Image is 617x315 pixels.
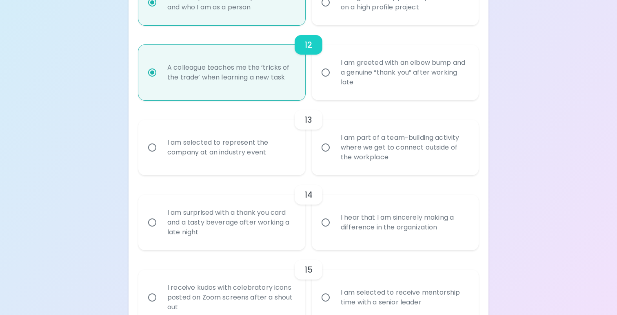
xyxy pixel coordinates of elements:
[334,123,474,172] div: I am part of a team-building activity where we get to connect outside of the workplace
[304,188,313,201] h6: 14
[161,128,301,167] div: I am selected to represent the company at an industry event
[334,203,474,242] div: I hear that I am sincerely making a difference in the organization
[138,25,479,100] div: choice-group-check
[161,198,301,247] div: I am surprised with a thank you card and a tasty beverage after working a late night
[304,38,312,51] h6: 12
[161,53,301,92] div: A colleague teaches me the ‘tricks of the trade’ when learning a new task
[304,113,312,126] h6: 13
[138,175,479,250] div: choice-group-check
[304,263,313,276] h6: 15
[138,100,479,175] div: choice-group-check
[334,48,474,97] div: I am greeted with an elbow bump and a genuine “thank you” after working late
